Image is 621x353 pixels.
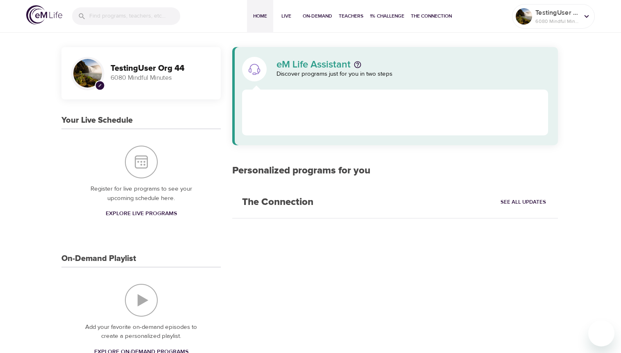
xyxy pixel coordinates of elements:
p: Add your favorite on-demand episodes to create a personalized playlist. [78,323,204,341]
h2: Personalized programs for you [232,165,558,177]
span: On-Demand [303,12,332,20]
h3: TestingUser Org 44 [111,64,211,73]
span: 1% Challenge [370,12,404,20]
a: Explore Live Programs [102,206,180,221]
img: Your Live Schedule [125,146,158,178]
span: See All Updates [501,198,546,207]
p: TestingUser Org 44 [535,8,579,18]
span: Explore Live Programs [106,209,177,219]
h2: The Connection [232,187,323,218]
img: Remy Sharp [73,59,102,88]
a: See All Updates [499,196,548,209]
input: Find programs, teachers, etc... [89,7,180,25]
img: Remy Sharp [516,8,532,25]
p: Discover programs just for you in two steps [277,70,548,79]
span: The Connection [411,12,452,20]
h3: Your Live Schedule [61,116,133,125]
span: Teachers [339,12,363,20]
p: 6080 Mindful Minutes [111,73,211,83]
p: eM Life Assistant [277,60,351,70]
span: Live [277,12,296,20]
p: Register for live programs to see your upcoming schedule here. [78,184,204,203]
h3: On-Demand Playlist [61,254,136,263]
img: eM Life Assistant [248,63,261,76]
img: logo [26,5,62,25]
iframe: Button to launch messaging window [588,320,614,346]
p: 6080 Mindful Minutes [535,18,579,25]
img: On-Demand Playlist [125,284,158,317]
span: Home [250,12,270,20]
